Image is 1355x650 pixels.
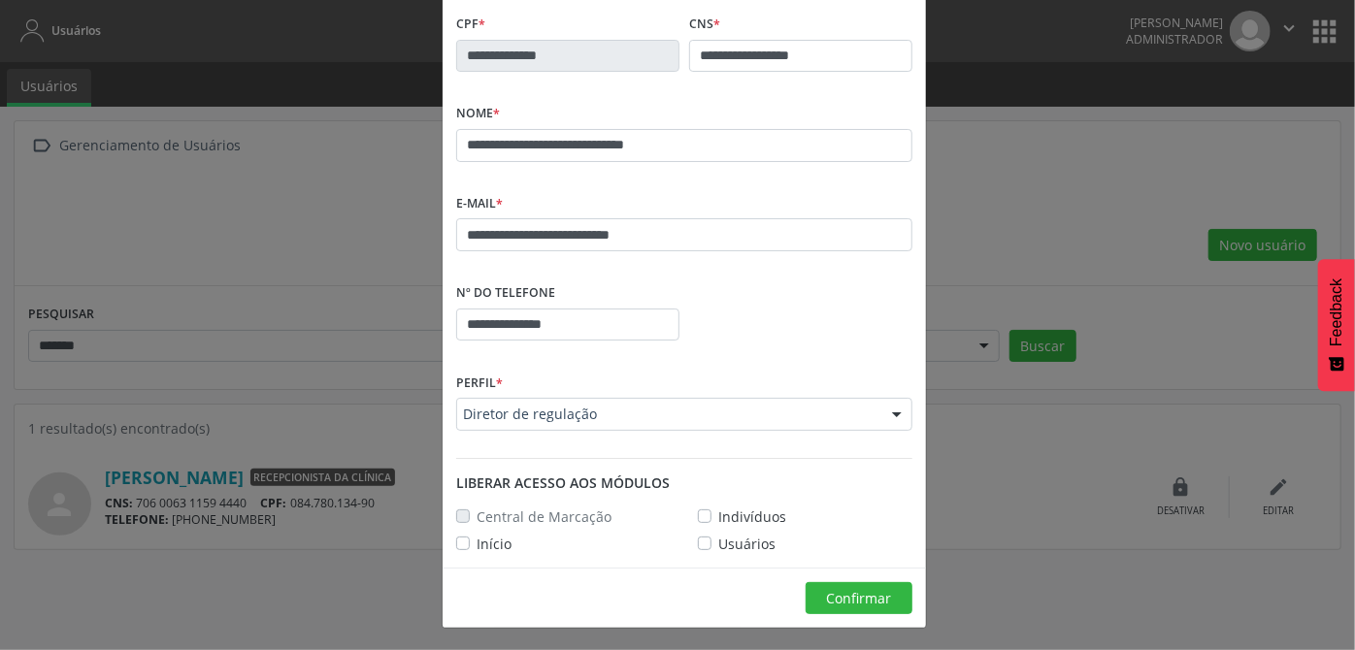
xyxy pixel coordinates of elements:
[477,534,512,554] label: Início
[1328,278,1345,346] span: Feedback
[1318,259,1355,391] button: Feedback - Mostrar pesquisa
[456,10,485,40] label: CPF
[806,582,912,615] button: Confirmar
[456,189,503,219] label: E-mail
[463,405,873,424] span: Diretor de regulação
[477,506,611,527] label: Central de Marcação
[718,506,786,527] label: Indivíduos
[456,472,912,493] div: Liberar acesso aos módulos
[456,368,503,398] label: Perfil
[456,99,500,129] label: Nome
[456,278,555,309] label: Nº do Telefone
[827,589,892,607] span: Confirmar
[689,10,720,40] label: CNS
[718,534,776,554] label: Usuários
